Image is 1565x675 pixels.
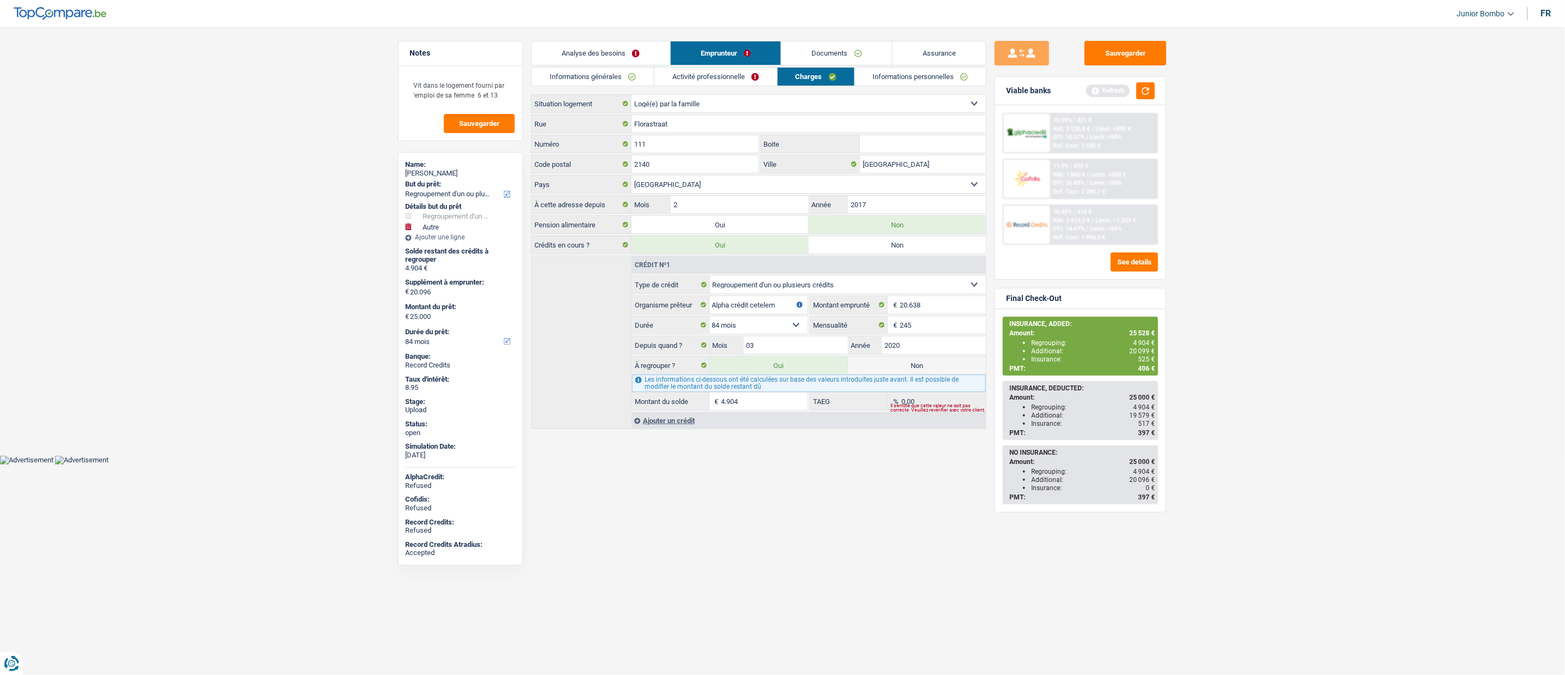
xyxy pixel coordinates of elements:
div: Regrouping: [1031,468,1155,475]
label: Mensualité [810,316,888,334]
button: Sauvegarder [1085,41,1166,65]
div: 4.904 € [405,264,516,273]
div: Regrouping: [1031,403,1155,411]
div: Détails but du prêt [405,202,516,211]
span: DTI: 26.83% [1054,179,1085,186]
div: 10.45% | 415 € [1054,208,1092,215]
span: 25 000 € [1129,458,1155,466]
label: Ville [761,155,860,173]
label: Durée [632,316,709,334]
div: Simulation Date: [405,442,516,451]
span: NAI: 2 413,2 € [1054,217,1091,224]
label: Montant emprunté [810,296,888,314]
label: Durée du prêt: [405,328,514,336]
span: Limit: <50% [1091,134,1122,141]
div: Name: [405,160,516,169]
span: Sauvegarder [459,120,499,127]
a: Informations générales [532,68,654,86]
span: / [1087,171,1090,178]
div: Regrouping: [1031,339,1155,347]
div: Refused [405,526,516,535]
span: Limit: >850 € [1096,125,1131,132]
div: Additional: [1031,476,1155,484]
label: À regrouper ? [632,357,710,374]
label: Non [809,236,986,254]
div: Insurance: [1031,355,1155,363]
div: INSURANCE, ADDED: [1009,320,1155,328]
div: Insurance: [1031,484,1155,492]
span: 397 € [1138,429,1155,437]
span: / [1087,225,1089,232]
label: Numéro [532,135,631,153]
div: Accepted [405,549,516,557]
label: Année [809,196,847,213]
div: Additional: [1031,347,1155,355]
div: Taux d'intérêt: [405,375,516,384]
h5: Notes [410,49,511,58]
div: NO INSURANCE: [1009,449,1155,456]
div: INSURANCE, DEDUCTED: [1009,384,1155,392]
span: / [1087,134,1089,141]
a: Charges [778,68,854,86]
span: 25 000 € [1129,394,1155,401]
label: Rue [532,115,631,132]
div: 8.95 [405,383,516,392]
img: Cofidis [1007,168,1047,189]
label: Oui [710,357,848,374]
span: € [888,296,900,314]
a: Activité professionnelle [654,68,777,86]
div: 10.99% | 421 € [1054,117,1092,124]
label: Montant du prêt: [405,303,514,311]
label: Boite [761,135,860,153]
div: Refused [405,481,516,490]
a: Emprunteur [671,41,781,65]
span: 525 € [1138,355,1155,363]
div: Stage: [405,397,516,406]
div: [PERSON_NAME] [405,169,516,178]
div: Crédit nº1 [632,262,673,268]
div: Ajouter un crédit [631,412,986,429]
div: open [405,429,516,437]
span: 4 904 € [1133,403,1155,411]
div: Il semble que cette valeur ne soit pas correcte. Veuillez revérifier avec votre client. [890,406,986,410]
div: PMT: [1009,493,1155,501]
span: € [405,312,409,321]
div: PMT: [1009,365,1155,372]
span: / [1092,125,1094,132]
div: Status: [405,420,516,429]
label: Type de crédit [632,276,710,293]
label: Organisme prêteur [632,296,709,314]
div: Ref. Cost: 1 998,3 € [1054,234,1106,241]
div: Amount: [1009,394,1155,401]
a: Informations personnelles [855,68,986,86]
span: € [405,287,409,296]
div: Final Check-Out [1006,294,1062,303]
label: Pension alimentaire [532,216,631,233]
img: Advertisement [55,456,109,465]
button: Sauvegarder [444,114,515,133]
label: Depuis quand ? [632,336,710,354]
span: Limit: >800 € [1091,171,1127,178]
div: Ref. Cost: 2 284,7 € [1054,188,1106,195]
a: Analyse des besoins [532,41,670,65]
label: Pays [532,176,631,193]
label: Crédits en cours ? [532,236,631,254]
div: Solde restant des crédits à regrouper [405,247,516,264]
label: Montant du solde [632,393,709,410]
div: Amount: [1009,458,1155,466]
img: Record Credits [1007,214,1047,234]
span: 25 528 € [1129,329,1155,337]
span: Limit: >1.253 € [1096,217,1136,224]
span: Junior Bombo [1457,9,1505,19]
span: DTI: 16.57% [1054,134,1085,141]
label: Non [809,216,986,233]
label: But du prêt: [405,180,514,189]
div: Record Credits: [405,518,516,527]
div: Cofidis: [405,495,516,504]
button: See details [1111,252,1158,272]
input: MM [671,196,809,213]
div: Banque: [405,352,516,361]
span: / [1087,179,1089,186]
div: fr [1541,8,1551,19]
input: AAAA [848,196,986,213]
